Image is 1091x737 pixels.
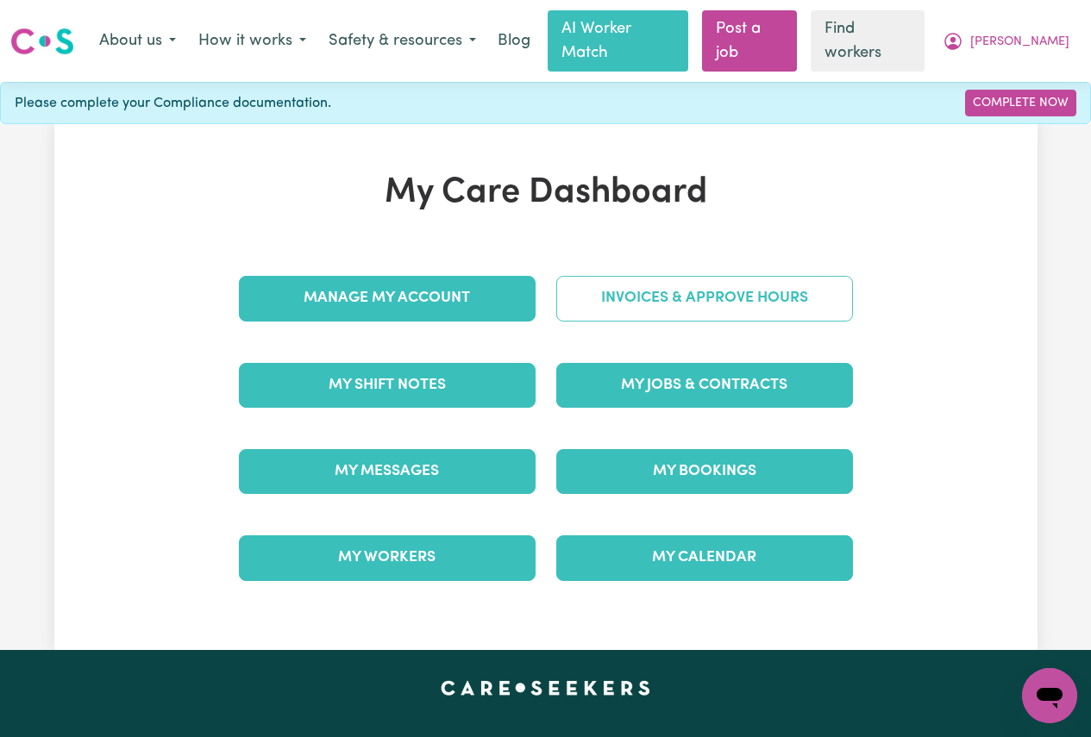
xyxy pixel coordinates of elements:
[556,535,853,580] a: My Calendar
[10,22,74,61] a: Careseekers logo
[239,363,536,408] a: My Shift Notes
[702,10,797,72] a: Post a job
[10,26,74,57] img: Careseekers logo
[229,172,863,214] h1: My Care Dashboard
[187,23,317,59] button: How it works
[556,449,853,494] a: My Bookings
[15,93,331,114] span: Please complete your Compliance documentation.
[239,276,536,321] a: Manage My Account
[441,681,650,695] a: Careseekers home page
[239,535,536,580] a: My Workers
[556,276,853,321] a: Invoices & Approve Hours
[965,90,1076,116] a: Complete Now
[239,449,536,494] a: My Messages
[811,10,925,72] a: Find workers
[88,23,187,59] button: About us
[487,22,541,60] a: Blog
[317,23,487,59] button: Safety & resources
[970,33,1069,52] span: [PERSON_NAME]
[1022,668,1077,723] iframe: Button to launch messaging window
[556,363,853,408] a: My Jobs & Contracts
[931,23,1081,59] button: My Account
[548,10,688,72] a: AI Worker Match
